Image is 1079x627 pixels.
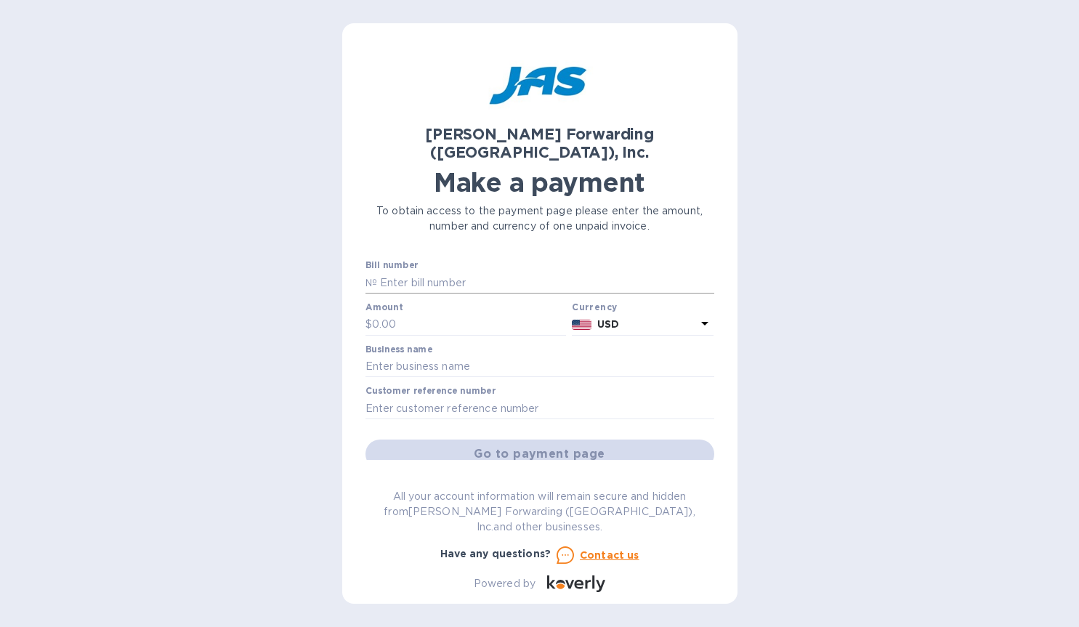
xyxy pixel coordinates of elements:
b: [PERSON_NAME] Forwarding ([GEOGRAPHIC_DATA]), Inc. [425,125,654,161]
input: Enter bill number [377,272,714,294]
p: All your account information will remain secure and hidden from [PERSON_NAME] Forwarding ([GEOGRA... [365,489,714,535]
label: Amount [365,303,403,312]
b: Currency [572,302,617,312]
input: Enter business name [365,356,714,378]
img: USD [572,320,591,330]
b: USD [597,318,619,330]
p: $ [365,317,372,332]
p: To obtain access to the payment page please enter the amount, number and currency of one unpaid i... [365,203,714,234]
p: № [365,275,377,291]
b: Have any questions? [440,548,551,559]
label: Business name [365,345,432,354]
label: Customer reference number [365,387,496,396]
p: Powered by [474,576,536,591]
u: Contact us [580,549,639,561]
label: Bill number [365,262,418,270]
h1: Make a payment [365,167,714,198]
input: 0.00 [372,314,567,336]
input: Enter customer reference number [365,397,714,419]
